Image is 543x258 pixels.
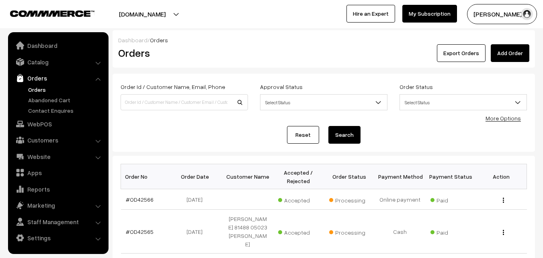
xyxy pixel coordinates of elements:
img: COMMMERCE [10,10,94,17]
img: Menu [503,230,504,235]
a: Website [10,149,106,164]
a: Contact Enquires [26,106,106,115]
a: Customers [10,133,106,147]
img: Menu [503,198,504,203]
a: Settings [10,231,106,245]
div: / [118,36,529,44]
a: #OD42566 [126,196,154,203]
span: Processing [329,226,369,237]
th: Accepted / Rejected [273,164,324,189]
th: Action [476,164,527,189]
a: Dashboard [10,38,106,53]
span: Select Status [400,94,527,110]
th: Payment Method [375,164,425,189]
a: Staff Management [10,215,106,229]
span: Accepted [278,226,318,237]
button: Export Orders [437,44,486,62]
td: [PERSON_NAME] 81488 05023 [PERSON_NAME] [222,210,273,254]
input: Order Id / Customer Name / Customer Email / Customer Phone [121,94,248,110]
a: Reset [287,126,319,144]
a: Dashboard [118,37,148,43]
th: Order Date [172,164,222,189]
label: Order Status [400,83,433,91]
h2: Orders [118,47,247,59]
span: Accepted [278,194,318,204]
td: [DATE] [172,189,222,210]
a: More Options [486,115,521,122]
button: [PERSON_NAME] s… [467,4,537,24]
a: Hire an Expert [346,5,395,23]
span: Paid [430,194,471,204]
td: Cash [375,210,425,254]
th: Order No [121,164,172,189]
a: #OD42565 [126,228,154,235]
label: Order Id / Customer Name, Email, Phone [121,83,225,91]
a: Reports [10,182,106,196]
span: Processing [329,194,369,204]
span: Select Status [260,94,387,110]
label: Approval Status [260,83,303,91]
a: Orders [10,71,106,85]
img: user [521,8,533,20]
a: Add Order [491,44,529,62]
a: Marketing [10,198,106,213]
th: Payment Status [425,164,476,189]
a: WebPOS [10,117,106,131]
span: Paid [430,226,471,237]
th: Order Status [324,164,375,189]
th: Customer Name [222,164,273,189]
td: [DATE] [172,210,222,254]
button: Search [328,126,361,144]
span: Select Status [400,95,527,109]
a: Abandoned Cart [26,96,106,104]
span: Select Status [260,95,387,109]
a: My Subscription [402,5,457,23]
button: [DOMAIN_NAME] [91,4,194,24]
span: Orders [150,37,168,43]
a: Catalog [10,55,106,69]
a: Orders [26,85,106,94]
a: Apps [10,165,106,180]
td: Online payment [375,189,425,210]
a: COMMMERCE [10,8,80,18]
